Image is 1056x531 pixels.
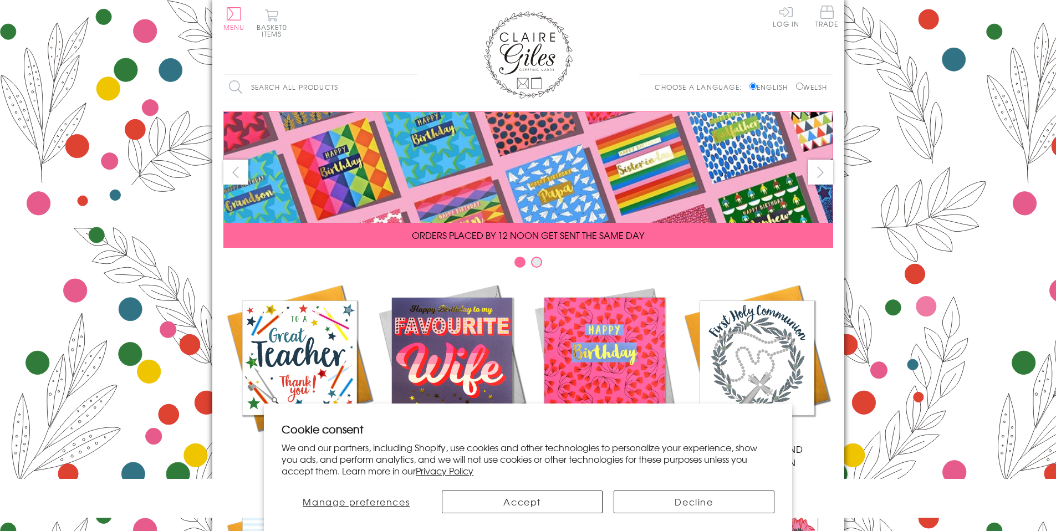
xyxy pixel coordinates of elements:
[282,491,431,513] button: Manage preferences
[655,82,747,92] p: Choose a language:
[257,9,287,37] button: Basket0 items
[815,6,839,29] a: Trade
[484,11,573,99] img: Claire Giles Greetings Cards
[614,491,774,513] button: Decline
[412,228,644,242] span: ORDERS PLACED BY 12 NOON GET SENT THE SAME DAY
[223,22,245,32] span: Menu
[416,464,473,477] a: Privacy Policy
[282,421,774,437] h2: Cookie consent
[262,22,287,39] span: 0 items
[303,495,410,508] span: Manage preferences
[681,282,833,469] a: Communion and Confirmation
[815,6,839,27] span: Trade
[528,282,681,456] a: Birthdays
[514,257,526,268] button: Carousel Page 1 (Current Slide)
[223,7,245,30] button: Menu
[773,6,799,27] a: Log In
[749,83,757,90] input: English
[223,282,376,456] a: Academic
[223,160,248,185] button: prev
[223,75,417,100] input: Search all products
[223,256,833,273] div: Carousel Pagination
[808,160,833,185] button: next
[796,83,803,90] input: Welsh
[796,82,828,92] label: Welsh
[406,75,417,100] input: Search
[531,257,542,268] button: Carousel Page 2
[749,82,793,92] label: English
[376,282,528,456] a: New Releases
[282,442,774,476] p: We and our partners, including Shopify, use cookies and other technologies to personalize your ex...
[442,491,603,513] button: Accept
